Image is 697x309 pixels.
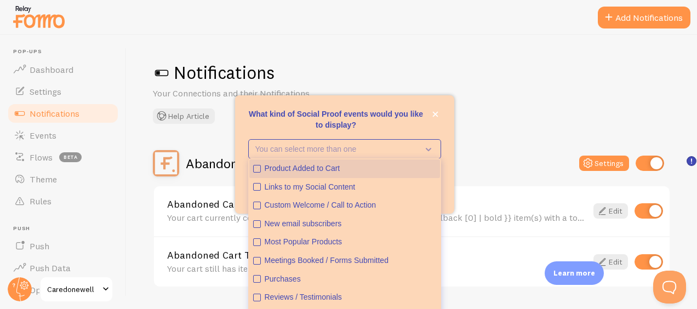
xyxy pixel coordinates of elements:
[579,156,629,171] button: Settings
[47,283,99,296] span: Caredonewell
[30,241,49,251] span: Push
[687,156,696,166] svg: <p>🛍️ For Shopify Users</p><p>To use the <strong>Abandoned Cart with Variables</strong> template,...
[249,288,440,307] button: Reviews / Testimonials
[7,102,119,124] a: Notifications
[7,257,119,279] a: Push Data
[265,182,436,193] div: Links to my Social Content
[13,48,119,55] span: Pop-ups
[593,254,628,270] a: Edit
[59,152,82,162] span: beta
[255,144,419,154] p: You can select more than one
[12,3,66,31] img: fomo-relay-logo-orange.svg
[235,95,454,214] div: What kind of Social Proof events would you like to display?
[167,264,587,273] div: Your cart still has items, how about checkout?
[248,139,441,159] button: You can select more than one
[7,81,119,102] a: Settings
[248,108,441,130] p: What kind of Social Proof events would you like to display?
[7,235,119,257] a: Push
[186,155,279,172] h2: Abandoned Cart
[7,59,119,81] a: Dashboard
[7,146,119,168] a: Flows beta
[167,213,587,222] div: Your cart currently contains {{ quantity_of_products | propercase | fallback [0] | bold }} item(s...
[265,292,436,303] div: Reviews / Testimonials
[167,199,587,209] a: Abandoned Cart Template with Variables
[653,271,686,304] iframe: Help Scout Beacon - Open
[30,174,57,185] span: Theme
[30,152,53,163] span: Flows
[265,200,436,211] div: Custom Welcome / Call to Action
[249,233,440,251] button: Most Popular Products
[30,86,61,97] span: Settings
[7,124,119,146] a: Events
[30,108,79,119] span: Notifications
[249,178,440,197] button: Links to my Social Content
[430,108,441,120] button: close,
[7,168,119,190] a: Theme
[30,130,56,141] span: Events
[153,108,215,124] button: Help Article
[13,225,119,232] span: Push
[553,268,595,278] p: Learn more
[265,274,436,285] div: Purchases
[153,87,416,100] p: Your Connections and their Notifications
[249,196,440,215] button: Custom Welcome / Call to Action
[167,250,587,260] a: Abandoned Cart Template without Variables
[30,64,73,75] span: Dashboard
[593,203,628,219] a: Edit
[545,261,604,285] div: Learn more
[265,219,436,230] div: New email subscribers
[7,190,119,212] a: Rules
[265,255,436,266] div: Meetings Booked / Forms Submitted
[153,61,671,84] h1: Notifications
[265,237,436,248] div: Most Popular Products
[249,270,440,289] button: Purchases
[39,276,113,302] a: Caredonewell
[249,159,440,178] button: Product Added to Cart
[153,150,179,176] img: Abandoned Cart
[30,262,71,273] span: Push Data
[265,163,436,174] div: Product Added to Cart
[30,196,52,207] span: Rules
[249,251,440,270] button: Meetings Booked / Forms Submitted
[249,215,440,233] button: New email subscribers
